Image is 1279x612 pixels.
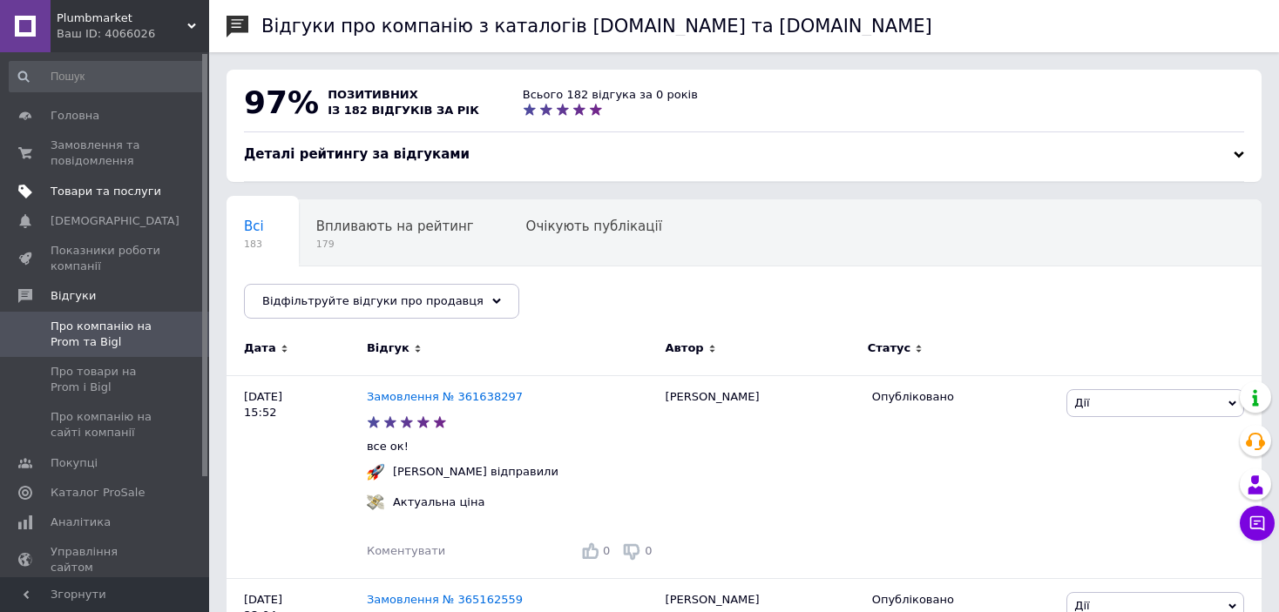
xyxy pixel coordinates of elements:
span: Про компанію на Prom та Bigl [51,319,161,350]
div: Деталі рейтингу за відгуками [244,145,1244,164]
span: Plumbmarket [57,10,187,26]
button: Чат з покупцем [1240,506,1275,541]
span: позитивних [328,88,418,101]
div: Коментувати [367,543,445,559]
input: Пошук [9,61,206,92]
div: [DATE] 15:52 [227,375,367,578]
div: Актуальна ціна [389,494,489,510]
span: Дії [1074,396,1089,409]
span: Автор [666,340,704,356]
span: із 182 відгуків за рік [328,104,479,117]
span: 183 [244,238,264,251]
div: Ваш ID: 4066026 [57,26,209,42]
span: Очікують публікації [526,219,662,234]
span: Показники роботи компанії [51,243,161,274]
span: Дата [244,340,276,356]
span: Дії [1074,599,1089,612]
span: Відгук [367,340,409,356]
div: Опубліковано [872,592,1054,608]
span: Про товари на Prom і Bigl [51,364,161,395]
span: 97% [244,84,319,120]
span: Відфільтруйте відгуки про продавця [262,294,484,307]
span: Коментувати [367,544,445,557]
span: 0 [603,544,610,557]
span: Аналітика [51,514,111,530]
span: Всі [244,219,264,234]
p: все ок! [367,439,657,454]
h1: Відгуки про компанію з каталогів [DOMAIN_NAME] та [DOMAIN_NAME] [261,16,932,37]
div: Опубліковано [872,389,1054,405]
span: Деталі рейтингу за відгуками [244,146,470,162]
div: [PERSON_NAME] відправили [389,464,563,480]
img: :rocket: [367,463,384,481]
span: [DEMOGRAPHIC_DATA] [51,213,179,229]
span: Головна [51,108,99,124]
span: Впливають на рейтинг [316,219,474,234]
span: Товари та послуги [51,184,161,199]
div: [PERSON_NAME] [657,375,863,578]
span: Каталог ProSale [51,485,145,501]
span: Статус [868,340,911,356]
span: Відгуки [51,288,96,304]
span: Замовлення та повідомлення [51,138,161,169]
a: Замовлення № 365162559 [367,593,523,606]
span: Опубліковані без комен... [244,285,421,300]
div: Опубліковані без коментаря [227,266,456,333]
span: 179 [316,238,474,251]
span: Управління сайтом [51,544,161,575]
div: Всього 182 відгука за 0 років [523,87,698,103]
span: 0 [645,544,652,557]
span: Покупці [51,455,98,471]
span: Про компанію на сайті компанії [51,409,161,441]
img: :money_with_wings: [367,494,384,511]
a: Замовлення № 361638297 [367,390,523,403]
